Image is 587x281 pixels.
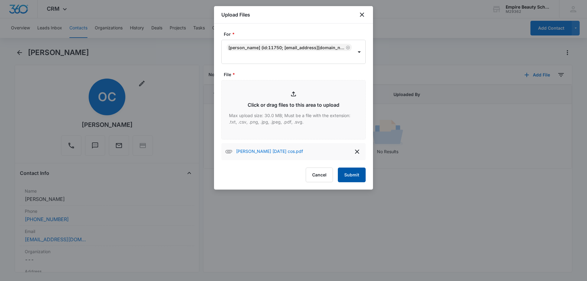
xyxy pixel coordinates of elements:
div: Remove Olivia Crockwell (ID:11750; viacrock@gmail.com; (603) 333-0628) [345,45,350,50]
label: For [224,31,368,37]
button: Cancel [306,168,333,182]
h1: Upload Files [221,11,250,18]
button: Submit [338,168,366,182]
div: [PERSON_NAME] (ID:11750; [EMAIL_ADDRESS][DOMAIN_NAME]; [PHONE_NUMBER]) [228,45,345,50]
p: [PERSON_NAME] [DATE] cos.pdf [236,148,303,155]
label: File [224,71,368,78]
input: Click or drag files to this area to upload [222,80,365,139]
button: delete [352,147,362,157]
button: close [358,11,366,18]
